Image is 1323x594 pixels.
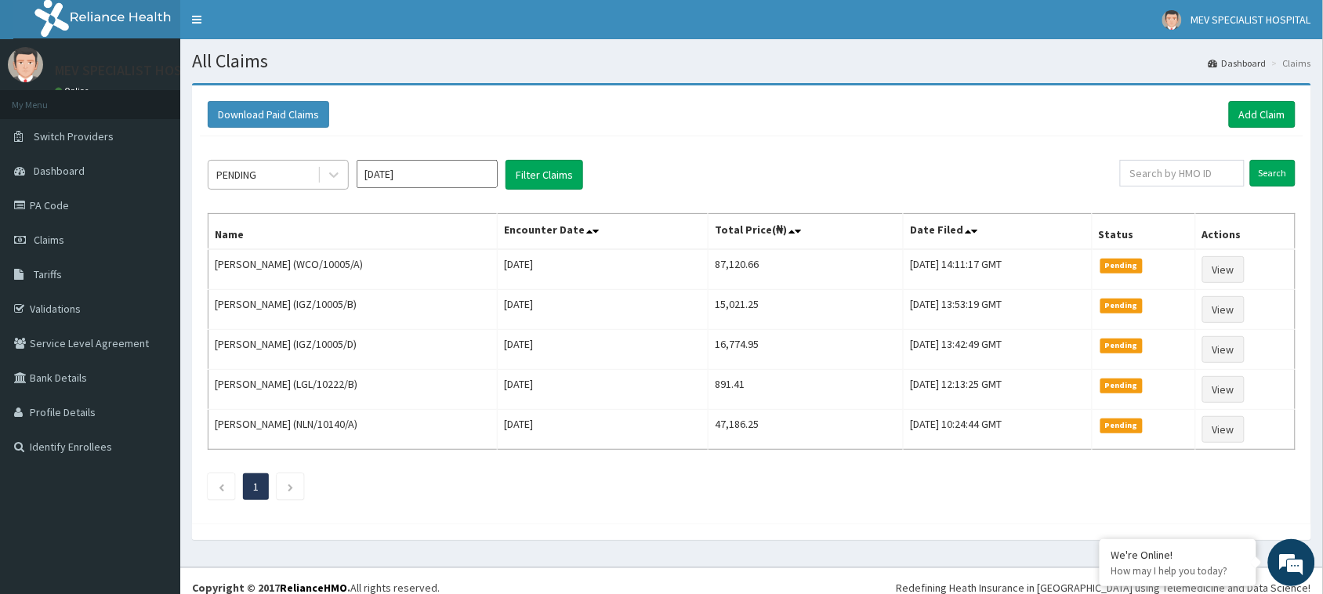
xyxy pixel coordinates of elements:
[1100,378,1144,393] span: Pending
[904,370,1092,410] td: [DATE] 12:13:25 GMT
[904,410,1092,450] td: [DATE] 10:24:44 GMT
[498,249,709,290] td: [DATE]
[904,330,1092,370] td: [DATE] 13:42:49 GMT
[1100,259,1144,273] span: Pending
[1162,10,1182,30] img: User Image
[208,249,498,290] td: [PERSON_NAME] (WCO/10005/A)
[208,214,498,250] th: Name
[208,290,498,330] td: [PERSON_NAME] (IGZ/10005/B)
[208,330,498,370] td: [PERSON_NAME] (IGZ/10005/D)
[55,63,216,78] p: MEV SPECIALIST HOSPITAL
[709,410,904,450] td: 47,186.25
[216,167,256,183] div: PENDING
[208,410,498,450] td: [PERSON_NAME] (NLN/10140/A)
[287,480,294,494] a: Next page
[709,290,904,330] td: 15,021.25
[904,214,1092,250] th: Date Filed
[1202,296,1245,323] a: View
[1202,336,1245,363] a: View
[506,160,583,190] button: Filter Claims
[904,249,1092,290] td: [DATE] 14:11:17 GMT
[1250,160,1296,187] input: Search
[1229,101,1296,128] a: Add Claim
[1202,376,1245,403] a: View
[1202,416,1245,443] a: View
[192,51,1311,71] h1: All Claims
[34,129,114,143] span: Switch Providers
[709,214,904,250] th: Total Price(₦)
[1268,56,1311,70] li: Claims
[208,370,498,410] td: [PERSON_NAME] (LGL/10222/B)
[498,330,709,370] td: [DATE]
[55,85,92,96] a: Online
[1092,214,1195,250] th: Status
[1120,160,1245,187] input: Search by HMO ID
[498,370,709,410] td: [DATE]
[1202,256,1245,283] a: View
[1100,418,1144,433] span: Pending
[709,370,904,410] td: 891.41
[1111,548,1245,562] div: We're Online!
[1191,13,1311,27] span: MEV SPECIALIST HOSPITAL
[34,233,64,247] span: Claims
[498,290,709,330] td: [DATE]
[34,267,62,281] span: Tariffs
[218,480,225,494] a: Previous page
[208,101,329,128] button: Download Paid Claims
[357,160,498,188] input: Select Month and Year
[1209,56,1267,70] a: Dashboard
[253,480,259,494] a: Page 1 is your current page
[1111,564,1245,578] p: How may I help you today?
[34,164,85,178] span: Dashboard
[1195,214,1295,250] th: Actions
[498,410,709,450] td: [DATE]
[904,290,1092,330] td: [DATE] 13:53:19 GMT
[709,249,904,290] td: 87,120.66
[1100,339,1144,353] span: Pending
[498,214,709,250] th: Encounter Date
[1100,299,1144,313] span: Pending
[709,330,904,370] td: 16,774.95
[8,47,43,82] img: User Image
